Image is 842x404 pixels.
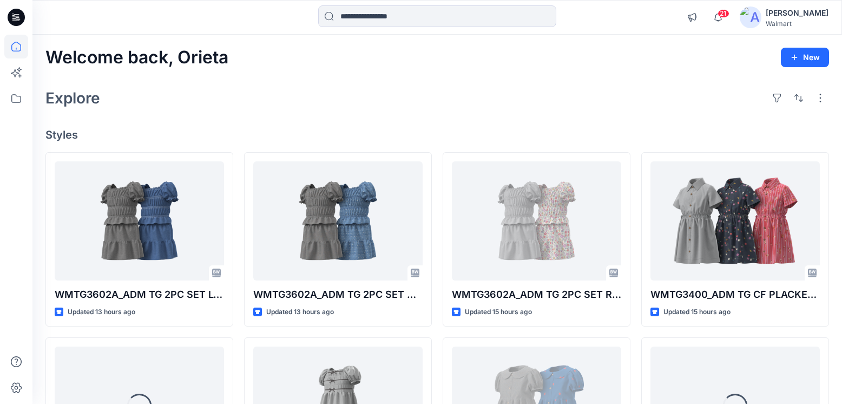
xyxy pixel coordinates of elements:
[465,307,532,318] p: Updated 15 hours ago
[266,307,334,318] p: Updated 13 hours ago
[452,161,621,281] a: WMTG3602A_ADM TG 2PC SET RAYON SKORT
[55,287,224,302] p: WMTG3602A_ADM TG 2PC SET LYOCELL DENIM SKORT
[663,307,731,318] p: Updated 15 hours ago
[45,48,228,68] h2: Welcome back, Orieta
[253,287,423,302] p: WMTG3602A_ADM TG 2PC SET CROSSHATCH CHAMBRAY SKORT
[781,48,829,67] button: New
[253,161,423,281] a: WMTG3602A_ADM TG 2PC SET CROSSHATCH CHAMBRAY SKORT
[68,307,135,318] p: Updated 13 hours ago
[45,128,829,141] h4: Styles
[452,287,621,302] p: WMTG3602A_ADM TG 2PC SET RAYON SKORT
[766,6,828,19] div: [PERSON_NAME]
[650,287,820,302] p: WMTG3400_ADM TG CF PLACKET DRESS
[55,161,224,281] a: WMTG3602A_ADM TG 2PC SET LYOCELL DENIM SKORT
[766,19,828,28] div: Walmart
[740,6,761,28] img: avatar
[45,89,100,107] h2: Explore
[650,161,820,281] a: WMTG3400_ADM TG CF PLACKET DRESS
[718,9,729,18] span: 21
